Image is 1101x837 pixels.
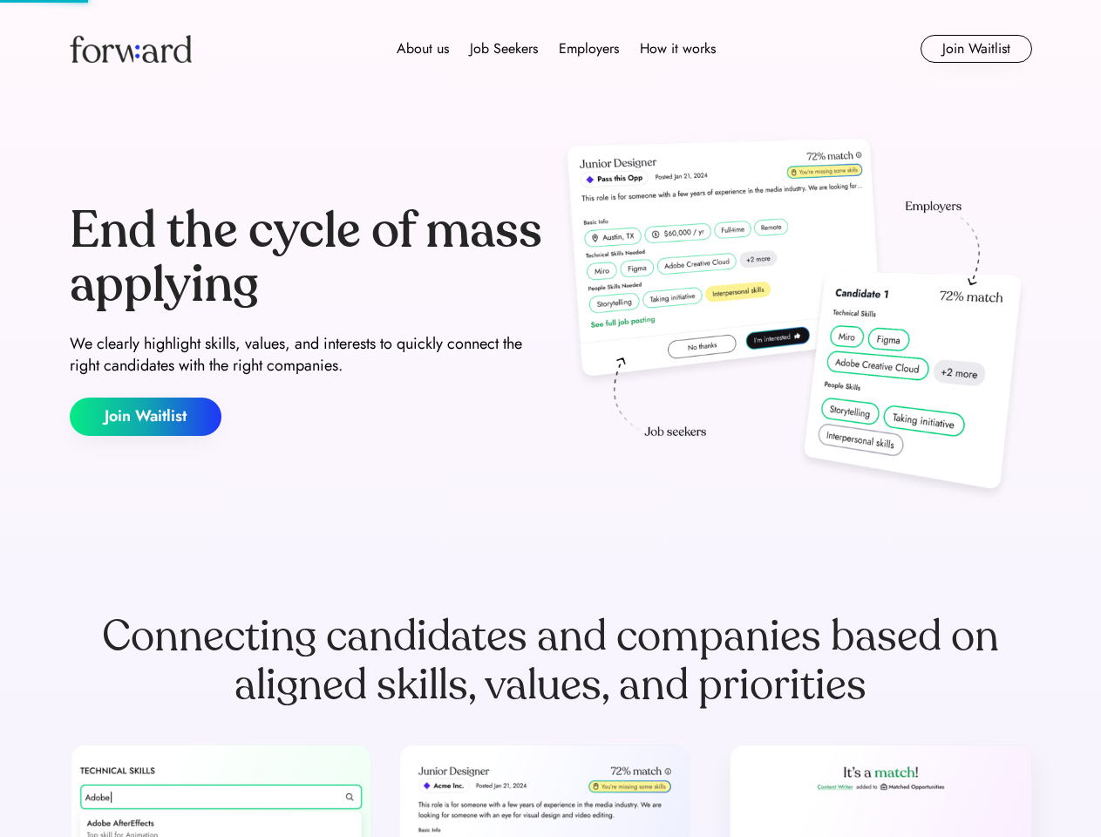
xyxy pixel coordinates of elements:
div: End the cycle of mass applying [70,204,544,311]
div: About us [397,38,449,59]
div: How it works [640,38,716,59]
img: hero-image.png [558,133,1032,507]
div: Connecting candidates and companies based on aligned skills, values, and priorities [70,612,1032,710]
div: We clearly highlight skills, values, and interests to quickly connect the right candidates with t... [70,333,544,377]
button: Join Waitlist [70,398,221,436]
img: Forward logo [70,35,192,63]
button: Join Waitlist [921,35,1032,63]
div: Job Seekers [470,38,538,59]
div: Employers [559,38,619,59]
